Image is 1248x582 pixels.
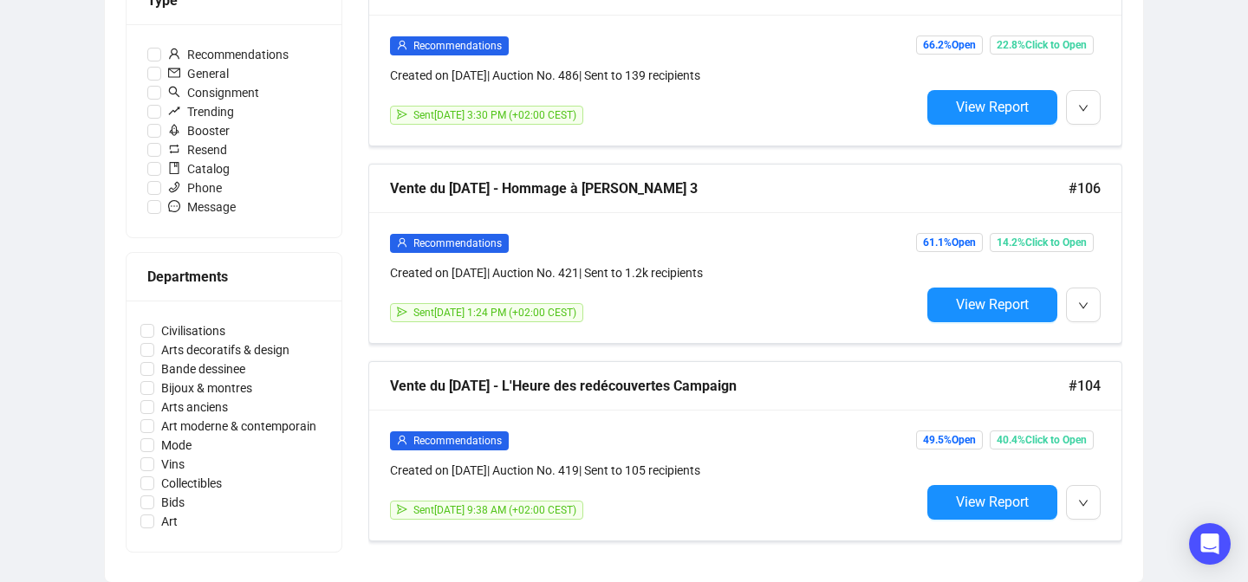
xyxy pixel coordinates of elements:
[368,164,1122,344] a: Vente du [DATE] - Hommage à [PERSON_NAME] 3#106userRecommendationsCreated on [DATE]| Auction No. ...
[1069,178,1101,199] span: #106
[1078,103,1089,113] span: down
[168,67,180,79] span: mail
[927,288,1057,322] button: View Report
[397,40,407,50] span: user
[161,102,241,121] span: Trending
[154,493,192,512] span: Bids
[413,109,576,121] span: Sent [DATE] 3:30 PM (+02:00 CEST)
[390,66,920,85] div: Created on [DATE] | Auction No. 486 | Sent to 139 recipients
[413,40,502,52] span: Recommendations
[147,266,321,288] div: Departments
[990,233,1094,252] span: 14.2% Click to Open
[161,121,237,140] span: Booster
[956,99,1029,115] span: View Report
[154,455,192,474] span: Vins
[154,340,296,359] span: Arts decoratifs & design
[927,90,1057,125] button: View Report
[390,178,1069,199] div: Vente du [DATE] - Hommage à [PERSON_NAME] 3
[916,233,983,252] span: 61.1% Open
[397,109,407,120] span: send
[916,36,983,55] span: 66.2% Open
[413,504,576,516] span: Sent [DATE] 9:38 AM (+02:00 CEST)
[916,430,983,449] span: 49.5% Open
[154,398,235,417] span: Arts anciens
[368,361,1122,541] a: Vente du [DATE] - L'Heure des redécouvertes Campaign#104userRecommendationsCreated on [DATE]| Auc...
[168,124,180,136] span: rocket
[956,296,1029,313] span: View Report
[397,237,407,248] span: user
[1189,523,1231,565] div: Open Intercom Messenger
[168,143,180,155] span: retweet
[161,197,243,217] span: Message
[154,436,198,455] span: Mode
[1078,498,1089,508] span: down
[168,86,180,98] span: search
[154,417,323,436] span: Art moderne & contemporain
[168,105,180,117] span: rise
[154,321,232,340] span: Civilisations
[956,494,1029,510] span: View Report
[161,159,237,178] span: Catalog
[154,474,229,493] span: Collectibles
[990,430,1094,449] span: 40.4% Click to Open
[390,263,920,282] div: Created on [DATE] | Auction No. 421 | Sent to 1.2k recipients
[161,64,236,83] span: General
[390,375,1069,397] div: Vente du [DATE] - L'Heure des redécouvertes Campaign
[413,435,502,447] span: Recommendations
[990,36,1094,55] span: 22.8% Click to Open
[154,512,185,531] span: Art
[168,162,180,174] span: book
[161,83,266,102] span: Consignment
[1078,301,1089,311] span: down
[413,307,576,319] span: Sent [DATE] 1:24 PM (+02:00 CEST)
[161,45,296,64] span: Recommendations
[390,461,920,480] div: Created on [DATE] | Auction No. 419 | Sent to 105 recipients
[927,485,1057,520] button: View Report
[397,435,407,445] span: user
[413,237,502,249] span: Recommendations
[168,181,180,193] span: phone
[397,504,407,514] span: send
[161,178,229,197] span: Phone
[168,200,180,212] span: message
[154,359,252,378] span: Bande dessinee
[161,140,234,159] span: Resend
[154,378,259,398] span: Bijoux & montres
[397,307,407,317] span: send
[1069,375,1101,397] span: #104
[168,48,180,60] span: user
